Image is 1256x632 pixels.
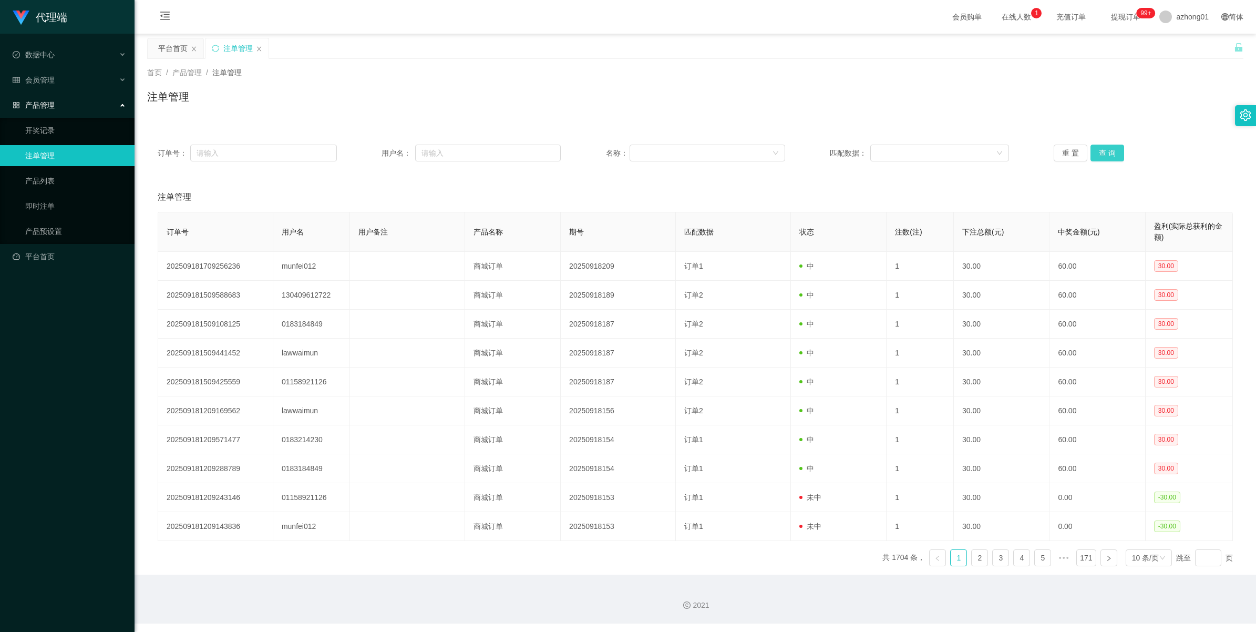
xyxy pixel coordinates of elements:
[382,148,415,159] span: 用户名：
[929,549,946,566] li: 上一页
[684,349,703,357] span: 订单2
[954,310,1049,339] td: 30.00
[954,252,1049,281] td: 30.00
[684,291,703,299] span: 订单2
[1159,555,1166,562] i: 图标: down
[465,454,561,483] td: 商城订单
[1054,145,1087,161] button: 重 置
[684,378,703,386] span: 订单2
[25,120,126,141] a: 开奖记录
[561,396,676,425] td: 20250918156
[190,145,337,161] input: 请输入
[1106,13,1146,21] span: 提现订单
[1154,222,1223,241] span: 盈利(实际总获利的金额)
[1049,396,1145,425] td: 60.00
[799,320,814,328] span: 中
[25,196,126,217] a: 即时注单
[172,68,202,77] span: 产品管理
[1154,318,1178,330] span: 30.00
[158,148,190,159] span: 订单号：
[1106,555,1112,562] i: 图标: right
[1154,463,1178,474] span: 30.00
[158,38,188,58] div: 平台首页
[1035,8,1038,18] p: 1
[1077,550,1095,566] a: 171
[954,512,1049,541] td: 30.00
[273,483,350,512] td: 01158921126
[684,262,703,270] span: 订单1
[212,45,219,52] i: 图标: sync
[934,555,941,562] i: 图标: left
[465,512,561,541] td: 商城订单
[358,228,388,236] span: 用户备注
[561,425,676,454] td: 20250918154
[799,522,821,531] span: 未中
[1013,549,1030,566] li: 4
[773,150,779,157] i: 图标: down
[158,396,273,425] td: 202509181209169562
[1240,109,1251,121] i: 图标: setting
[971,549,988,566] li: 2
[954,281,1049,310] td: 30.00
[25,170,126,191] a: 产品列表
[465,396,561,425] td: 商城订单
[158,512,273,541] td: 202509181209143836
[954,454,1049,483] td: 30.00
[158,252,273,281] td: 202509181709256236
[256,46,262,52] i: 图标: close
[13,51,20,58] i: 图标: check-circle-o
[13,246,126,267] a: 图标: dashboard平台首页
[158,454,273,483] td: 202509181209288789
[950,549,967,566] li: 1
[143,600,1248,611] div: 2021
[273,512,350,541] td: munfei012
[147,68,162,77] span: 首页
[273,425,350,454] td: 0183214230
[799,406,814,415] span: 中
[996,13,1036,21] span: 在线人数
[1154,492,1180,503] span: -30.00
[147,89,189,105] h1: 注单管理
[167,228,189,236] span: 订单号
[1154,521,1180,532] span: -30.00
[561,339,676,368] td: 20250918187
[992,549,1009,566] li: 3
[1035,550,1051,566] a: 5
[1132,550,1159,566] div: 10 条/页
[1154,405,1178,416] span: 30.00
[25,221,126,242] a: 产品预设置
[465,252,561,281] td: 商城订单
[799,378,814,386] span: 中
[473,228,503,236] span: 产品名称
[887,454,954,483] td: 1
[1051,13,1091,21] span: 充值订单
[683,602,691,609] i: 图标: copyright
[223,38,253,58] div: 注单管理
[25,145,126,166] a: 注单管理
[887,368,954,396] td: 1
[13,76,55,84] span: 会员管理
[799,262,814,270] span: 中
[212,68,242,77] span: 注单管理
[684,406,703,415] span: 订单2
[273,339,350,368] td: lawwaimun
[887,483,954,512] td: 1
[1049,252,1145,281] td: 60.00
[996,150,1003,157] i: 图标: down
[1049,339,1145,368] td: 60.00
[282,228,304,236] span: 用户名
[887,281,954,310] td: 1
[962,228,1004,236] span: 下注总额(元)
[158,339,273,368] td: 202509181509441452
[684,464,703,473] span: 订单1
[954,425,1049,454] td: 30.00
[415,145,561,161] input: 请输入
[799,228,814,236] span: 状态
[1014,550,1029,566] a: 4
[887,339,954,368] td: 1
[882,549,925,566] li: 共 1704 条，
[561,252,676,281] td: 20250918209
[993,550,1008,566] a: 3
[954,483,1049,512] td: 30.00
[1049,454,1145,483] td: 60.00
